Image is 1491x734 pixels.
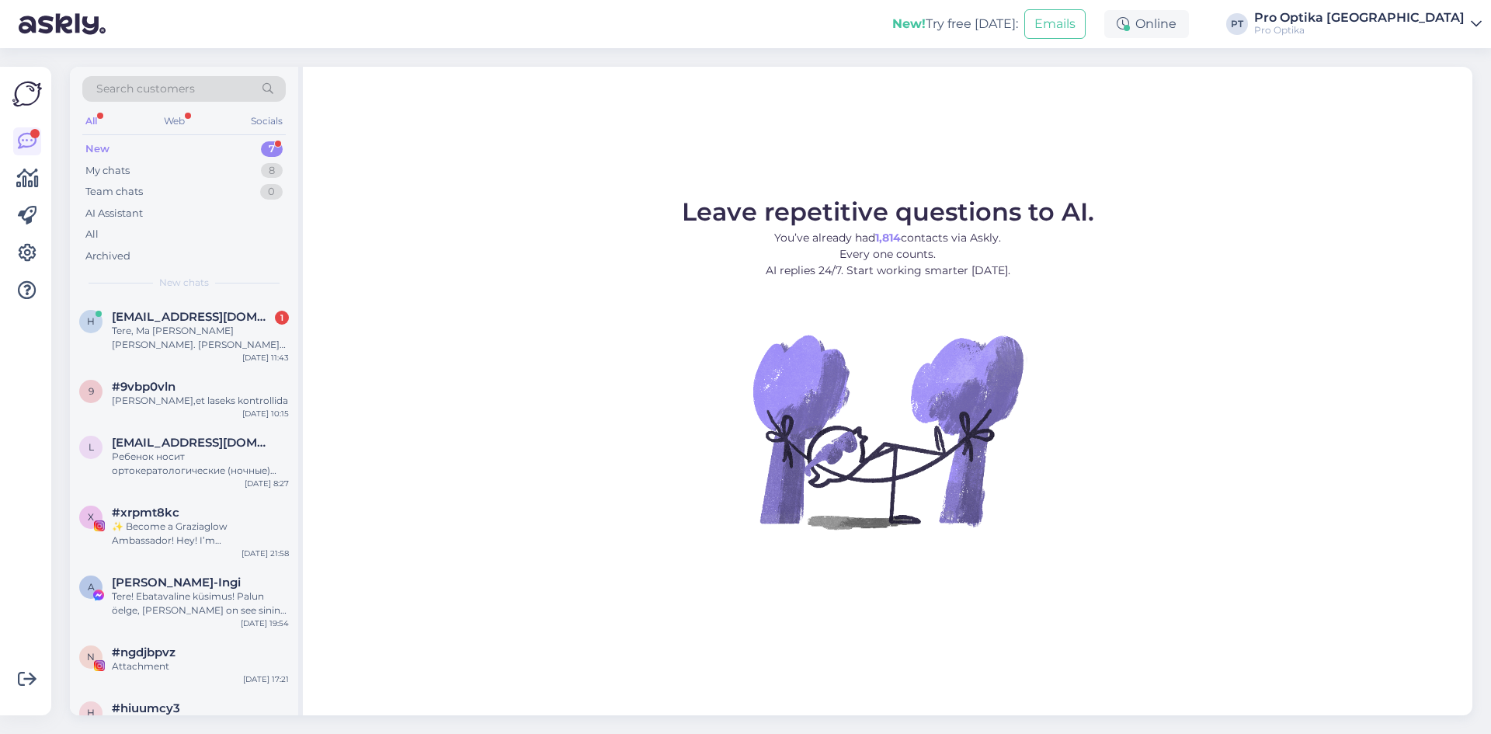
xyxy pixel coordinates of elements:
[261,163,283,179] div: 8
[88,511,94,523] span: x
[82,111,100,131] div: All
[159,276,209,290] span: New chats
[89,441,94,453] span: L
[242,408,289,419] div: [DATE] 10:15
[242,548,289,559] div: [DATE] 21:58
[85,227,99,242] div: All
[87,651,95,663] span: n
[85,141,109,157] div: New
[96,81,195,97] span: Search customers
[242,352,289,364] div: [DATE] 11:43
[87,315,95,327] span: h
[260,184,283,200] div: 0
[241,617,289,629] div: [DATE] 19:54
[12,79,42,109] img: Askly Logo
[87,707,95,718] span: h
[112,436,273,450] span: Lavrentjevalisa@gmail.com
[112,576,241,590] span: Annye Rooväli-Ingi
[112,701,180,715] span: #hiuumcy3
[682,197,1094,227] span: Leave repetitive questions to AI.
[682,230,1094,279] p: You’ve already had contacts via Askly. Every one counts. AI replies 24/7. Start working smarter [...
[112,506,179,520] span: #xrpmt8kc
[1254,12,1465,24] div: Pro Optika [GEOGRAPHIC_DATA]
[85,206,143,221] div: AI Assistant
[892,15,1018,33] div: Try free [DATE]:
[748,291,1027,571] img: No Chat active
[89,385,94,397] span: 9
[1226,13,1248,35] div: PT
[85,163,130,179] div: My chats
[248,111,286,131] div: Socials
[161,111,188,131] div: Web
[245,478,289,489] div: [DATE] 8:27
[1254,12,1482,37] a: Pro Optika [GEOGRAPHIC_DATA]Pro Optika
[112,310,273,324] span: heinsalu.heneken@gmail.com
[112,394,289,408] div: [PERSON_NAME],et laseks kontrollida
[243,673,289,685] div: [DATE] 17:21
[1254,24,1465,37] div: Pro Optika
[1024,9,1086,39] button: Emails
[112,520,289,548] div: ✨ Become a Graziaglow Ambassador! Hey! I’m [PERSON_NAME] from Graziaglow 👋 – the eyewear brand ma...
[88,581,95,593] span: A
[892,16,926,31] b: New!
[85,184,143,200] div: Team chats
[112,380,176,394] span: #9vbp0vln
[112,659,289,673] div: Attachment
[112,324,289,352] div: Tere, Ma [PERSON_NAME] [PERSON_NAME]. [PERSON_NAME] [GEOGRAPHIC_DATA] Kaubamaja Pro Optikas augus...
[85,249,130,264] div: Archived
[261,141,283,157] div: 7
[112,645,176,659] span: #ngdjbpvz
[112,590,289,617] div: Tere! Ebatavaline küsimus! Palun öelge, [PERSON_NAME] on see sinine mohäärkampsun pärit, mis sell...
[875,231,901,245] b: 1,814
[1104,10,1189,38] div: Online
[112,450,289,478] div: Ребенок носит ортокератологические (ночные) линзы. Сегодня ночью одна линза сползла на внутренний...
[275,311,289,325] div: 1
